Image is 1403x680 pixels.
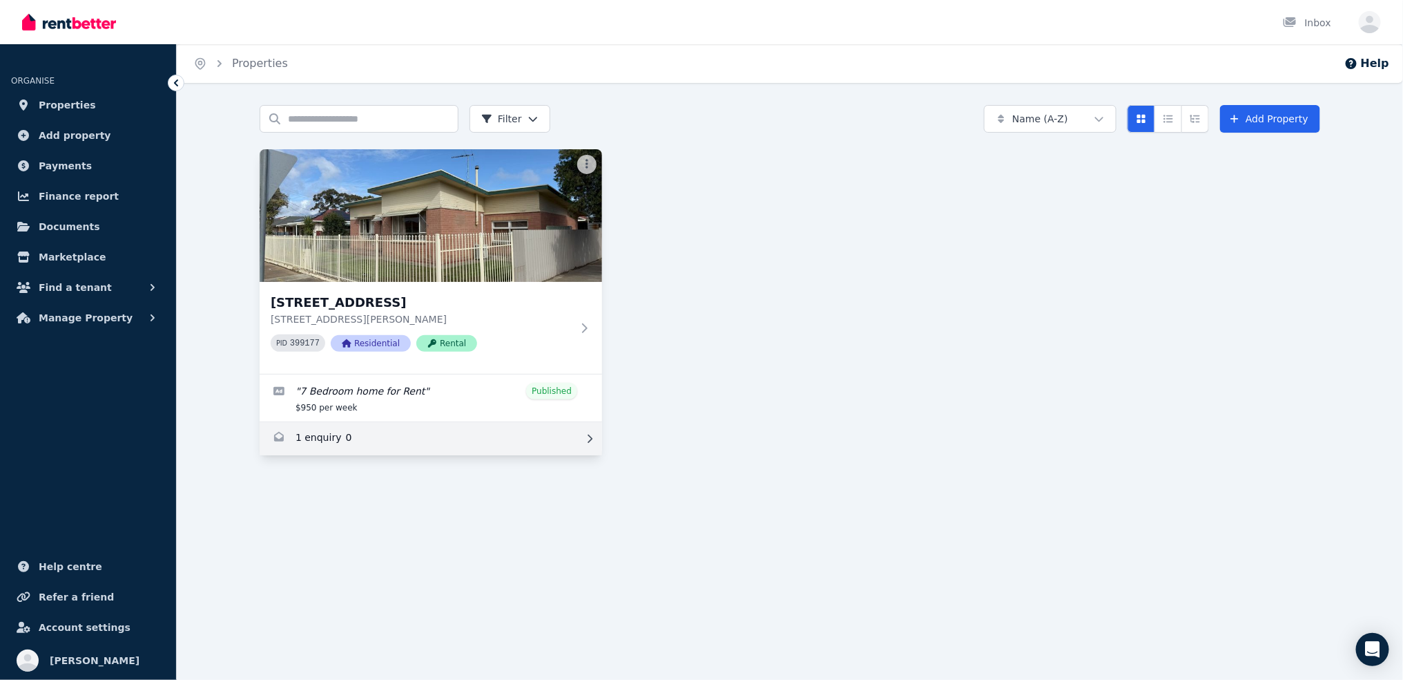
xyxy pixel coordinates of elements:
[276,339,287,347] small: PID
[39,249,106,265] span: Marketplace
[39,589,114,605] span: Refer a friend
[1128,105,1209,133] div: View options
[260,149,602,282] img: 89 Cleveland Terrace, Ottoway
[39,158,92,174] span: Payments
[39,558,102,575] span: Help centre
[11,583,165,611] a: Refer a friend
[416,335,477,352] span: Rental
[11,213,165,240] a: Documents
[177,44,304,83] nav: Breadcrumb
[1356,633,1389,666] div: Open Intercom Messenger
[39,279,112,296] span: Find a tenant
[11,304,165,332] button: Manage Property
[577,155,597,174] button: More options
[11,76,55,86] span: ORGANISE
[481,112,522,126] span: Filter
[1344,55,1389,72] button: Help
[260,375,602,422] a: Edit listing: 7 Bedroom home for Rent
[1283,16,1331,30] div: Inbox
[1154,105,1182,133] button: Compact list view
[11,274,165,301] button: Find a tenant
[290,339,320,348] code: 399177
[11,122,165,149] a: Add property
[260,422,602,455] a: Enquiries for 89 Cleveland Terrace, Ottoway
[11,614,165,641] a: Account settings
[470,105,550,133] button: Filter
[11,91,165,119] a: Properties
[232,57,288,70] a: Properties
[984,105,1116,133] button: Name (A-Z)
[11,182,165,210] a: Finance report
[1220,105,1320,133] a: Add Property
[1128,105,1155,133] button: Card view
[39,218,100,235] span: Documents
[50,652,139,669] span: [PERSON_NAME]
[271,312,572,326] p: [STREET_ADDRESS][PERSON_NAME]
[39,97,96,113] span: Properties
[39,310,133,326] span: Manage Property
[1012,112,1068,126] span: Name (A-Z)
[39,127,111,144] span: Add property
[11,152,165,180] a: Payments
[331,335,411,352] span: Residential
[260,149,602,374] a: 89 Cleveland Terrace, Ottoway[STREET_ADDRESS][STREET_ADDRESS][PERSON_NAME]PID 399177ResidentialRe...
[22,12,116,32] img: RentBetter
[39,619,130,636] span: Account settings
[39,188,119,205] span: Finance report
[271,293,572,312] h3: [STREET_ADDRESS]
[11,243,165,271] a: Marketplace
[1181,105,1209,133] button: Expanded list view
[11,553,165,580] a: Help centre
